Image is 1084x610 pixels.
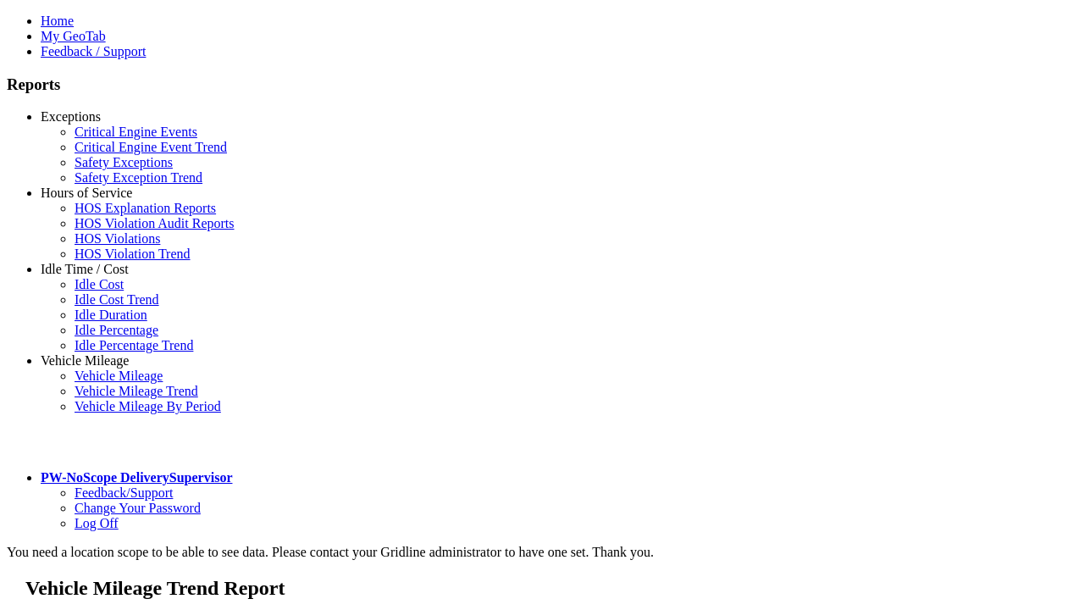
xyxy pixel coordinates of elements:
[75,140,227,154] a: Critical Engine Event Trend
[41,14,74,28] a: Home
[75,308,147,322] a: Idle Duration
[75,369,163,383] a: Vehicle Mileage
[41,470,232,485] a: PW-NoScope DeliverySupervisor
[41,109,101,124] a: Exceptions
[75,231,160,246] a: HOS Violations
[75,216,235,230] a: HOS Violation Audit Reports
[75,323,158,337] a: Idle Percentage
[41,262,129,276] a: Idle Time / Cost
[75,516,119,530] a: Log Off
[75,485,173,500] a: Feedback/Support
[75,125,197,139] a: Critical Engine Events
[7,545,1077,560] div: You need a location scope to be able to see data. Please contact your Gridline administrator to h...
[7,75,1077,94] h3: Reports
[75,501,201,515] a: Change Your Password
[41,186,132,200] a: Hours of Service
[75,277,124,291] a: Idle Cost
[41,353,129,368] a: Vehicle Mileage
[75,247,191,261] a: HOS Violation Trend
[75,338,193,352] a: Idle Percentage Trend
[75,292,159,307] a: Idle Cost Trend
[75,201,216,215] a: HOS Explanation Reports
[75,170,202,185] a: Safety Exception Trend
[75,155,173,169] a: Safety Exceptions
[41,44,146,58] a: Feedback / Support
[75,384,198,398] a: Vehicle Mileage Trend
[25,577,1077,600] h2: Vehicle Mileage Trend Report
[75,399,221,413] a: Vehicle Mileage By Period
[41,29,106,43] a: My GeoTab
